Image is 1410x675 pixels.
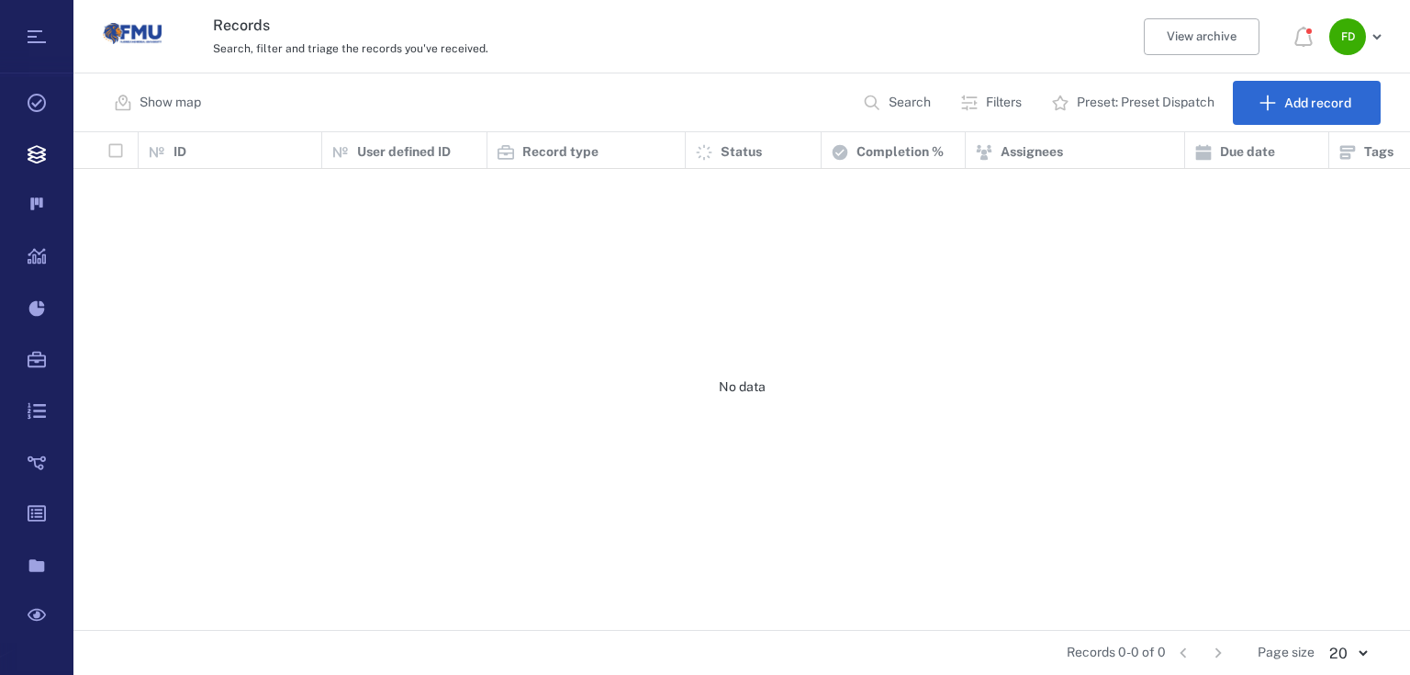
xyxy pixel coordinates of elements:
[1315,643,1381,664] div: 20
[1233,81,1381,125] button: Add record
[213,15,931,37] h3: Records
[721,143,762,162] p: Status
[852,81,946,125] button: Search
[103,81,216,125] button: Show map
[1067,644,1166,662] span: Records 0-0 of 0
[103,5,162,70] a: Go home
[949,81,1036,125] button: Filters
[1077,94,1214,112] p: Preset: Preset Dispatch
[1329,18,1388,55] button: FD
[1166,638,1236,668] nav: pagination navigation
[173,143,186,162] p: ID
[522,143,599,162] p: Record type
[1220,143,1275,162] p: Due date
[889,94,931,112] p: Search
[1364,143,1393,162] p: Tags
[357,143,451,162] p: User defined ID
[1001,143,1063,162] p: Assignees
[1258,644,1315,662] span: Page size
[856,143,944,162] p: Completion %
[1040,81,1229,125] button: Preset: Preset Dispatch
[213,42,488,55] span: Search, filter and triage the records you've received.
[1329,18,1366,55] div: F D
[1144,18,1259,55] button: View archive
[986,94,1022,112] p: Filters
[103,5,162,63] img: Florida Memorial University logo
[140,94,201,112] p: Show map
